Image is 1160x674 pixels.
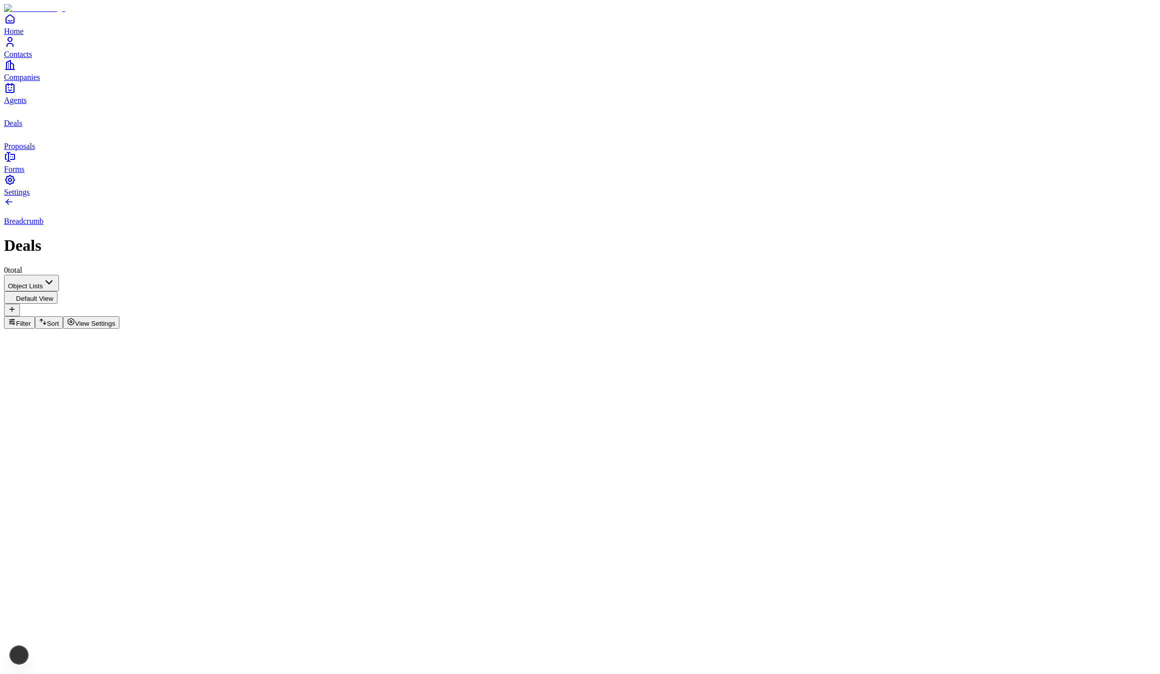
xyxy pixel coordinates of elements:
[4,96,26,104] span: Agents
[4,73,40,81] span: Companies
[4,105,1156,127] a: deals
[4,13,1156,35] a: Home
[16,320,31,327] span: Filter
[4,142,35,150] span: Proposals
[4,4,65,13] img: Item Brain Logo
[4,266,1156,275] div: 0 total
[4,291,57,304] button: Default View
[4,36,1156,58] a: Contacts
[4,200,1156,226] a: Breadcrumb
[63,316,119,329] button: View Settings
[4,82,1156,104] a: Agents
[4,316,35,329] button: Filter
[4,27,23,35] span: Home
[75,320,115,327] span: View Settings
[4,128,1156,150] a: proposals
[4,50,32,58] span: Contacts
[4,236,1156,255] h1: Deals
[4,217,1156,226] p: Breadcrumb
[4,188,30,196] span: Settings
[35,316,63,329] button: Sort
[4,59,1156,81] a: Companies
[4,151,1156,173] a: Forms
[4,119,22,127] span: Deals
[47,320,59,327] span: Sort
[4,165,24,173] span: Forms
[4,174,1156,196] a: Settings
